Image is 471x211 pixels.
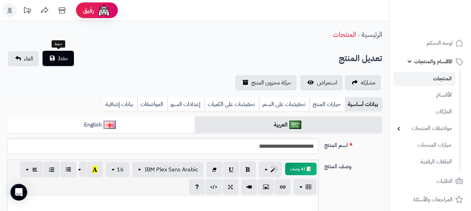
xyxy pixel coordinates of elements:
[285,163,317,175] button: 📝 AI وصف
[362,29,382,40] a: الرئيسية
[394,154,455,169] a: الملفات الرقمية
[195,116,382,133] a: العربية
[83,6,94,15] span: رفيق
[436,176,453,186] span: الطلبات
[333,29,356,40] a: المنتجات
[24,55,33,63] span: الغاء
[132,162,204,177] button: IBM Plex Sans Arabic
[394,138,455,153] a: خيارات المنتجات
[361,79,375,87] span: مشاركه
[394,72,455,86] a: المنتجات
[317,79,337,87] span: استعراض
[321,138,385,149] label: اسم المنتج
[97,3,111,17] img: ai-face.png
[43,51,74,66] button: حفظ
[205,97,259,111] a: تخفيضات على الكميات
[104,121,116,129] img: English
[413,195,453,204] span: المراجعات والأسئلة
[259,97,310,111] a: تخفيضات على السعر
[345,75,381,90] a: مشاركه
[52,40,65,48] div: حفظ
[310,97,345,111] a: خيارات المنتج
[394,88,455,103] a: الأقسام
[251,79,291,87] span: حركة مخزون المنتج
[58,54,68,63] span: حفظ
[8,51,39,66] a: الغاء
[235,75,297,90] a: حركة مخزون المنتج
[167,97,205,111] a: إعدادات السيو
[117,165,124,174] span: 16
[321,160,385,171] label: وصف المنتج
[106,162,129,177] button: 16
[339,51,382,66] h2: تعديل المنتج
[102,97,137,111] a: بيانات إضافية
[300,75,343,90] a: استعراض
[7,116,195,133] a: English
[394,191,467,208] a: المراجعات والأسئلة
[345,97,382,111] a: بيانات أساسية
[427,38,453,48] span: لوحة التحكم
[394,173,467,189] a: الطلبات
[18,3,36,19] a: تحديثات المنصة
[394,121,455,136] a: مواصفات المنتجات
[414,57,453,66] span: الأقسام والمنتجات
[394,35,467,51] a: لوحة التحكم
[137,97,167,111] a: المواصفات
[289,121,302,129] img: العربية
[145,165,198,174] span: IBM Plex Sans Arabic
[394,104,455,119] a: الماركات
[10,184,27,201] div: Open Intercom Messenger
